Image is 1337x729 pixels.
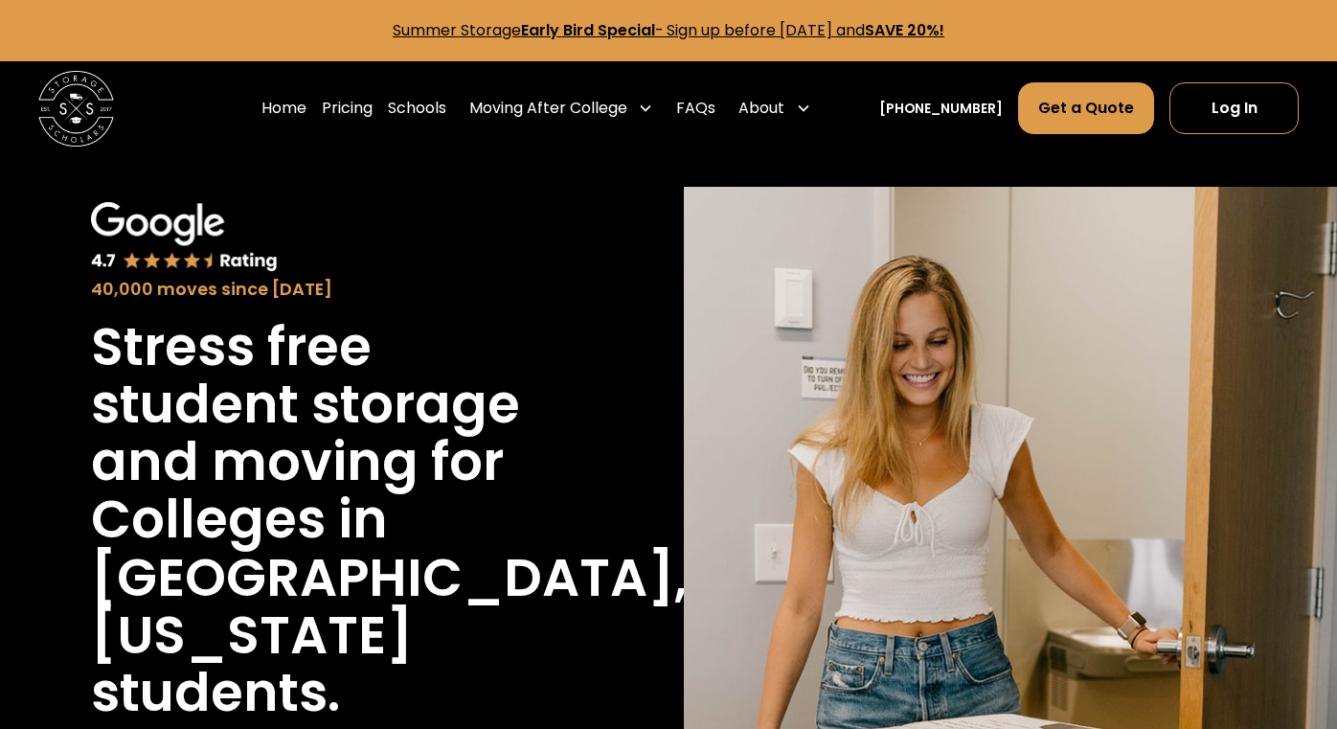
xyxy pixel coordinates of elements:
[731,81,819,135] div: About
[38,71,115,148] img: Storage Scholars main logo
[388,81,446,135] a: Schools
[91,202,278,274] img: Google 4.7 star rating
[1018,82,1154,134] a: Get a Quote
[322,81,373,135] a: Pricing
[393,19,944,41] a: Summer StorageEarly Bird Special- Sign up before [DATE] andSAVE 20%!
[676,81,715,135] a: FAQs
[879,99,1003,119] a: [PHONE_NUMBER]
[865,19,944,41] strong: SAVE 20%!
[469,97,627,120] div: Moving After College
[738,97,784,120] div: About
[91,490,688,663] h1: Colleges in [GEOGRAPHIC_DATA], [US_STATE]
[91,664,340,721] h1: students.
[462,81,662,135] div: Moving After College
[1169,82,1299,134] a: Log In
[91,277,561,303] div: 40,000 moves since [DATE]
[91,318,561,490] h1: Stress free student storage and moving for
[521,19,655,41] strong: Early Bird Special
[261,81,306,135] a: Home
